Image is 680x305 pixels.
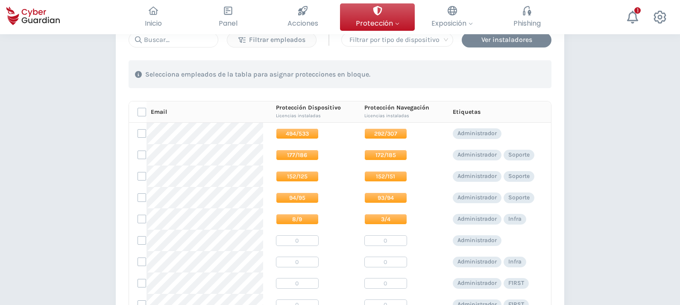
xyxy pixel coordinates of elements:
[364,171,407,182] span: 152/151
[364,104,429,112] p: Protección Navegación
[489,3,564,31] button: Phishing
[453,108,481,116] p: Etiquetas
[276,257,319,267] span: 0
[276,192,319,203] span: 94/95
[364,192,407,203] span: 93/94
[276,150,319,160] span: 177/186
[364,278,407,289] span: 0
[431,18,473,29] span: Exposición
[508,194,530,201] p: Soporte
[508,279,524,287] p: F1RST
[457,151,497,159] p: Administrador
[265,3,340,31] button: Acciones
[191,3,265,31] button: Panel
[462,33,551,47] button: Ver instaladores
[457,279,497,287] p: Administrador
[634,7,641,14] div: 1
[276,214,319,225] span: 8/9
[364,112,429,120] p: Licencias instaladas
[457,130,497,137] p: Administrador
[508,151,530,159] p: Soporte
[508,215,522,223] p: Infra
[356,18,399,29] span: Protección
[457,215,497,223] p: Administrador
[227,33,317,47] button: Filtrar empleados
[234,35,310,45] div: Filtrar empleados
[116,3,191,31] button: Inicio
[415,3,489,31] button: Exposición
[276,235,319,246] span: 0
[287,18,318,29] span: Acciones
[276,128,319,139] span: 494/533
[340,3,415,31] button: Protección
[364,214,407,225] span: 3/4
[145,70,370,79] p: Selecciona empleados de la tabla para asignar protecciones en bloque.
[457,194,497,201] p: Administrador
[145,18,162,29] span: Inicio
[508,172,530,180] p: Soporte
[364,128,407,139] span: 292/307
[364,235,407,246] span: 0
[327,33,331,46] span: |
[219,18,237,29] span: Panel
[513,18,541,29] span: Phishing
[276,278,319,289] span: 0
[151,108,167,116] p: Email
[364,150,407,160] span: 172/185
[468,35,545,45] div: Ver instaladores
[457,172,497,180] p: Administrador
[508,258,522,266] p: Infra
[129,32,218,47] input: Buscar...
[457,258,497,266] p: Administrador
[276,104,341,112] p: Protección Dispositivo
[276,171,319,182] span: 152/125
[457,237,497,244] p: Administrador
[276,112,341,120] p: Licencias instaladas
[364,257,407,267] span: 0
